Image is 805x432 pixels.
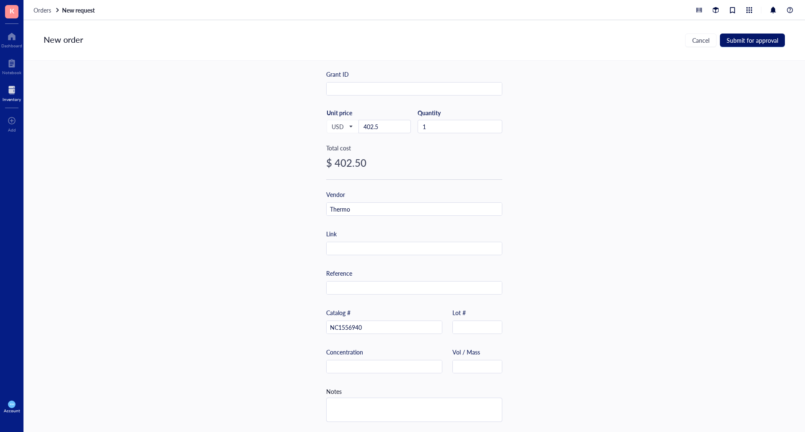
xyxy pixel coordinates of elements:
div: Dashboard [1,43,22,48]
a: Inventory [3,83,21,102]
a: Dashboard [1,30,22,48]
button: Submit for approval [720,34,785,47]
a: Notebook [2,57,21,75]
div: Vendor [326,190,345,199]
div: Vol / Mass [452,347,480,357]
div: Link [326,229,337,238]
span: USD [332,123,352,130]
button: Cancel [685,34,717,47]
div: Account [4,408,20,413]
div: Unit price [327,109,379,116]
span: KW [10,403,14,406]
span: Cancel [692,37,709,44]
a: Orders [34,6,60,14]
div: Concentration [326,347,363,357]
div: Quantity [418,109,502,116]
span: Orders [34,6,51,14]
div: $ 402.50 [326,156,502,169]
div: Notes [326,387,342,396]
div: Inventory [3,97,21,102]
div: Notebook [2,70,21,75]
div: Add [8,127,16,132]
span: K [10,5,14,16]
div: Grant ID [326,70,349,79]
div: New order [44,34,83,47]
div: Lot # [452,308,466,317]
div: Total cost [326,143,502,153]
a: New request [62,6,96,14]
span: Submit for approval [727,37,778,44]
div: Reference [326,269,352,278]
div: Catalog # [326,308,351,317]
